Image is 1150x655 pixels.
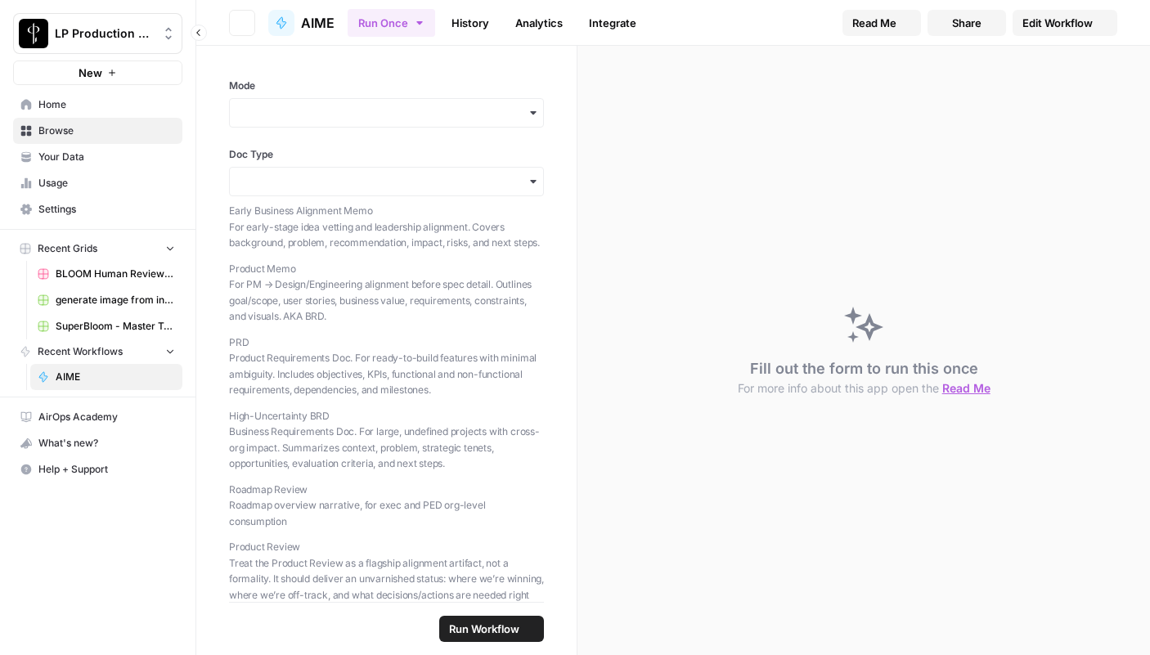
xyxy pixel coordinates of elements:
a: History [442,10,499,36]
span: SuperBloom - Master Topic List [56,319,175,334]
p: Roadmap Review Roadmap overview narrative, for exec and PED org-level consumption [229,482,544,530]
span: AIME [301,13,335,33]
div: What's new? [14,431,182,455]
a: SuperBloom - Master Topic List [30,313,182,339]
p: Product Review Treat the Product Review as a flagship alignment artifact, not a formality. It sho... [229,539,544,635]
span: Recent Grids [38,241,97,256]
span: New [79,65,102,81]
a: Integrate [579,10,646,36]
span: Usage [38,176,175,191]
span: Read Me [942,381,991,395]
p: Product Memo For PM → Design/Engineering alignment before spec detail. Outlines goal/scope, user ... [229,261,544,325]
button: Recent Workflows [13,339,182,364]
span: Help + Support [38,462,175,477]
img: LP Production Workloads Logo [19,19,48,48]
button: Run Workflow [439,616,544,642]
span: AirOps Academy [38,410,175,424]
span: Home [38,97,175,112]
span: Read Me [852,15,896,31]
button: Recent Grids [13,236,182,261]
span: generate image from input image (copyright tests) duplicate Grid [56,293,175,307]
a: AIME [268,10,335,36]
button: Share [928,10,1006,36]
a: AirOps Academy [13,404,182,430]
p: Early Business Alignment Memo For early-stage idea vetting and leadership alignment. Covers backg... [229,203,544,251]
span: BLOOM Human Review (ver2) [56,267,175,281]
a: Home [13,92,182,118]
a: Usage [13,170,182,196]
p: PRD Product Requirements Doc. For ready-to-build features with minimal ambiguity. Includes object... [229,334,544,398]
a: generate image from input image (copyright tests) duplicate Grid [30,287,182,313]
span: AIME [56,370,175,384]
span: Edit Workflow [1022,15,1093,31]
a: AIME [30,364,182,390]
span: Recent Workflows [38,344,123,359]
button: Help + Support [13,456,182,482]
button: Run Once [348,9,435,37]
button: What's new? [13,430,182,456]
span: Share [952,15,982,31]
button: Read Me [842,10,921,36]
span: Browse [38,123,175,138]
span: Your Data [38,150,175,164]
label: Doc Type [229,147,544,162]
span: Settings [38,202,175,217]
a: Your Data [13,144,182,170]
button: For more info about this app open the Read Me [738,380,991,397]
a: Settings [13,196,182,222]
a: BLOOM Human Review (ver2) [30,261,182,287]
p: High-Uncertainty BRD Business Requirements Doc. For large, undefined projects with cross-org impa... [229,408,544,472]
label: Mode [229,79,544,93]
button: Workspace: LP Production Workloads [13,13,182,54]
span: LP Production Workloads [55,25,154,42]
div: Fill out the form to run this once [738,357,991,397]
span: Run Workflow [449,621,519,637]
a: Edit Workflow [1013,10,1117,36]
a: Analytics [505,10,573,36]
button: New [13,61,182,85]
a: Browse [13,118,182,144]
